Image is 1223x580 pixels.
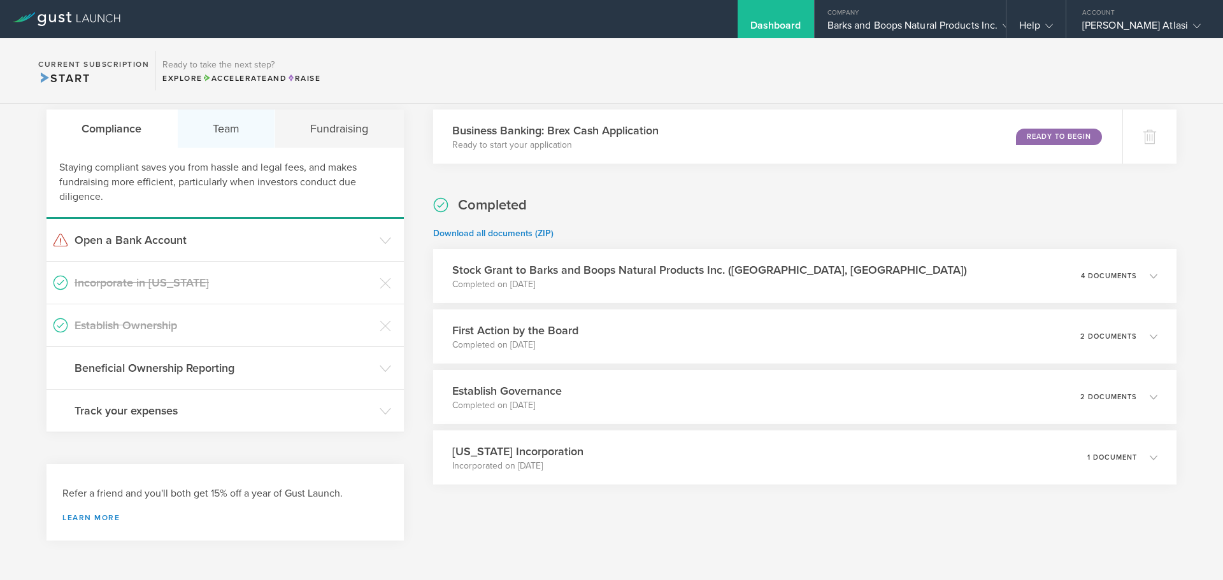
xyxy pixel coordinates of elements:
[452,322,578,339] h3: First Action by the Board
[452,460,583,472] p: Incorporated on [DATE]
[38,60,149,68] h2: Current Subscription
[433,110,1122,164] div: Business Banking: Brex Cash ApplicationReady to start your applicationReady to Begin
[75,317,373,334] h3: Establish Ownership
[162,73,320,84] div: Explore
[38,71,90,85] span: Start
[452,339,578,351] p: Completed on [DATE]
[275,110,404,148] div: Fundraising
[178,110,276,148] div: Team
[1016,129,1102,145] div: Ready to Begin
[75,360,373,376] h3: Beneficial Ownership Reporting
[62,486,388,501] h3: Refer a friend and you'll both get 15% off a year of Gust Launch.
[46,110,178,148] div: Compliance
[452,278,967,291] p: Completed on [DATE]
[452,139,659,152] p: Ready to start your application
[1081,272,1137,279] p: 4 documents
[75,402,373,419] h3: Track your expenses
[452,122,659,139] h3: Business Banking: Brex Cash Application
[1019,19,1053,38] div: Help
[827,19,993,38] div: Barks and Boops Natural Products Inc.
[1082,19,1201,38] div: [PERSON_NAME] Atlasi
[452,443,583,460] h3: [US_STATE] Incorporation
[458,196,527,215] h2: Completed
[1087,454,1137,461] p: 1 document
[433,228,554,239] a: Download all documents (ZIP)
[750,19,801,38] div: Dashboard
[75,274,373,291] h3: Incorporate in [US_STATE]
[203,74,287,83] span: and
[452,383,562,399] h3: Establish Governance
[155,51,327,90] div: Ready to take the next step?ExploreAccelerateandRaise
[1080,393,1137,400] p: 2 documents
[203,74,268,83] span: Accelerate
[287,74,320,83] span: Raise
[452,262,967,278] h3: Stock Grant to Barks and Boops Natural Products Inc. ([GEOGRAPHIC_DATA], [GEOGRAPHIC_DATA])
[46,148,404,219] div: Staying compliant saves you from hassle and legal fees, and makes fundraising more efficient, par...
[162,60,320,69] h3: Ready to take the next step?
[1080,333,1137,340] p: 2 documents
[75,232,373,248] h3: Open a Bank Account
[62,514,388,521] a: Learn more
[452,399,562,412] p: Completed on [DATE]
